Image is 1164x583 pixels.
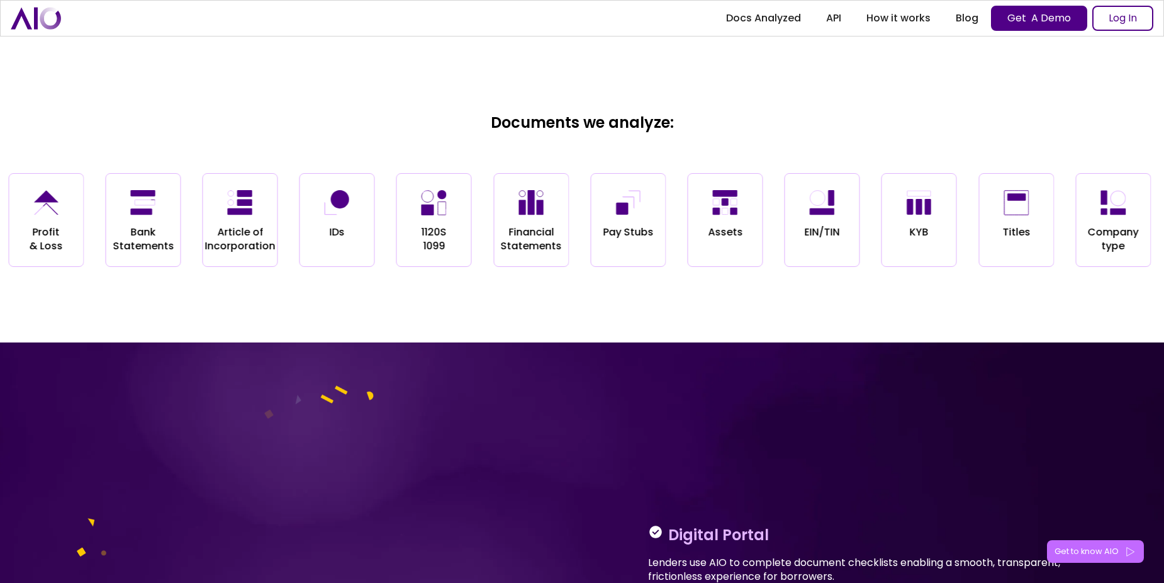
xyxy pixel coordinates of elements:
a: Log In [1092,6,1153,31]
a: home [11,7,61,29]
p: Bank Statements [113,225,174,254]
a: Docs Analyzed [714,7,814,30]
p: Pay Stubs [603,225,653,239]
p: Article of Incorporation [205,225,276,254]
a: Blog [943,7,991,30]
p: Company type [1086,225,1140,254]
p: IDs [330,225,345,239]
a: API [814,7,854,30]
p: EIN/TIN [805,225,840,239]
p: KYB [910,225,929,239]
a: Get A Demo [991,6,1087,31]
p: Titles [1002,225,1030,239]
h4: Digital Portal [668,524,769,546]
p: 1120S 1099 [422,225,447,254]
p: Financial Statements [501,225,562,254]
a: How it works [854,7,943,30]
p: Assets [708,225,742,239]
div: Get to know AIO [1055,545,1119,558]
p: Profit & Loss [30,225,63,254]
